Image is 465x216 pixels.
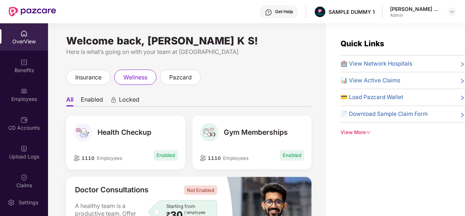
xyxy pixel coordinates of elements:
img: svg+xml;base64,PHN2ZyBpZD0iSG9tZSIgeG1sbnM9Imh0dHA6Ly93d3cudzMub3JnLzIwMDAvc3ZnIiB3aWR0aD0iMjAiIG... [20,30,28,37]
img: employeeIcon [200,155,206,161]
span: Quick Links [341,39,384,48]
span: right [460,111,465,118]
li: All [66,96,73,106]
span: Doctor Consultations [75,185,148,195]
img: svg+xml;base64,PHN2ZyBpZD0iSGVscC0zMngzMiIgeG1sbnM9Imh0dHA6Ly93d3cudzMub3JnLzIwMDAvc3ZnIiB3aWR0aD... [265,9,272,16]
span: Employees [223,155,249,161]
span: 💳 Load Pazcard Wallet [341,93,403,102]
img: New Pazcare Logo [9,7,56,16]
span: right [460,61,465,68]
img: employeeIcon [73,155,80,161]
img: svg+xml;base64,PHN2ZyBpZD0iQmVuZWZpdHMiIHhtbG5zPSJodHRwOi8vd3d3LnczLm9yZy8yMDAwL3N2ZyIgd2lkdGg9Ij... [20,59,28,66]
span: Locked [119,96,139,106]
span: / employee [184,210,205,215]
span: Starting from [166,203,195,209]
span: 📊 View Active Claims [341,76,400,85]
span: Enabled [280,150,304,161]
img: svg+xml;base64,PHN2ZyBpZD0iVXBsb2FkX0xvZ3MiIGRhdGEtbmFtZT0iVXBsb2FkIExvZ3MiIHhtbG5zPSJodHRwOi8vd3... [20,145,28,152]
div: [PERSON_NAME] K S [390,5,441,12]
span: down [366,130,371,135]
span: Health Checkup [98,128,151,137]
span: 🏥 View Network Hospitals [341,59,412,68]
div: Admin [390,12,441,18]
span: right [460,78,465,85]
span: Not Enabled [184,185,217,195]
img: svg+xml;base64,PHN2ZyBpZD0iU2V0dGluZy0yMHgyMCIgeG1sbnM9Imh0dHA6Ly93d3cudzMub3JnLzIwMDAvc3ZnIiB3aW... [8,199,15,206]
span: Gym Memberships [224,128,288,137]
span: wellness [123,73,147,82]
span: insurance [75,73,102,82]
img: Health Checkup [73,123,92,142]
div: animation [110,97,117,103]
img: Gym Memberships [200,123,218,142]
img: svg+xml;base64,PHN2ZyBpZD0iQ0RfQWNjb3VudHMiIGRhdGEtbmFtZT0iQ0QgQWNjb3VudHMiIHhtbG5zPSJodHRwOi8vd3... [20,116,28,123]
span: pazcard [169,73,192,82]
div: Get Help [275,9,293,15]
span: Employees [97,155,122,161]
img: Pazcare_Alternative_logo-01-01.png [315,7,325,17]
div: View More [341,129,465,136]
span: 📄 Download Sample Claim Form [341,110,428,118]
img: svg+xml;base64,PHN2ZyBpZD0iQ2xhaW0iIHhtbG5zPSJodHRwOi8vd3d3LnczLm9yZy8yMDAwL3N2ZyIgd2lkdGg9IjIwIi... [20,174,28,181]
span: Enabled [154,150,178,161]
span: right [460,94,465,102]
div: Welcome back, [PERSON_NAME] K S! [66,38,311,44]
span: 1110 [80,155,95,161]
span: 1110 [206,155,221,161]
div: SAMPLE DUMMY 1 [329,8,375,15]
div: Here is what’s going on with your team at [GEOGRAPHIC_DATA] [66,47,311,56]
li: Enabled [81,96,103,106]
img: svg+xml;base64,PHN2ZyBpZD0iRW1wbG95ZWVzIiB4bWxucz0iaHR0cDovL3d3dy53My5vcmcvMjAwMC9zdmciIHdpZHRoPS... [20,87,28,95]
img: svg+xml;base64,PHN2ZyBpZD0iRHJvcGRvd24tMzJ4MzIiIHhtbG5zPSJodHRwOi8vd3d3LnczLm9yZy8yMDAwL3N2ZyIgd2... [449,9,455,15]
div: Settings [16,199,40,206]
